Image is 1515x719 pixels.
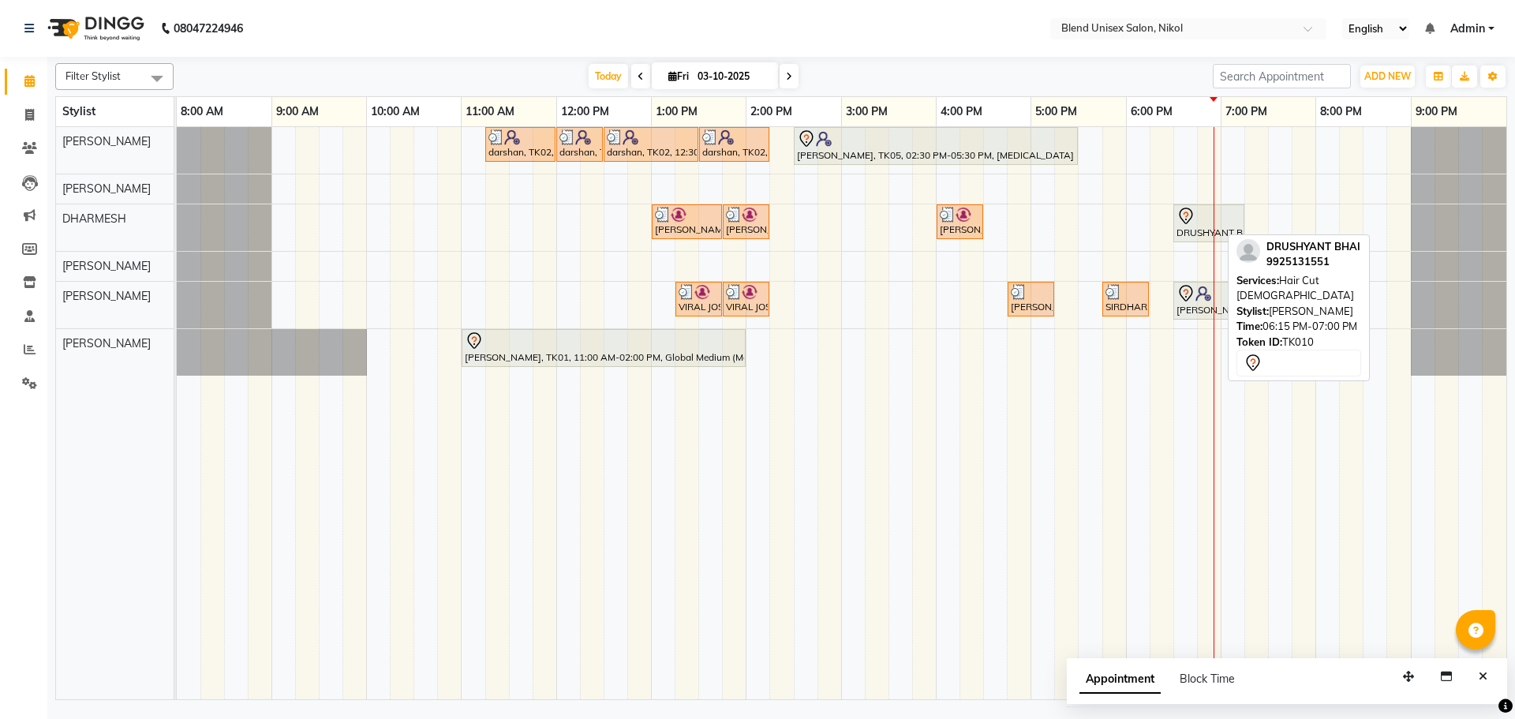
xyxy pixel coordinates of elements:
div: SIRDHARTH, TK08, 05:45 PM-06:15 PM, [PERSON_NAME] [1104,284,1147,314]
span: DHARMESH [62,212,126,226]
input: Search Appointment [1213,64,1351,88]
span: Fri [664,70,693,82]
a: 9:00 AM [272,100,323,123]
div: 06:15 PM-07:00 PM [1236,319,1361,335]
a: 3:00 PM [842,100,892,123]
span: Token ID: [1236,335,1282,348]
span: Stylist [62,104,95,118]
span: [PERSON_NAME] [62,259,151,273]
a: 8:00 PM [1316,100,1366,123]
span: Stylist: [1236,305,1269,317]
div: VIRAL JOSHI, TK04, 01:15 PM-01:45 PM, [PERSON_NAME] [677,284,720,314]
a: 4:00 PM [937,100,986,123]
span: Today [589,64,628,88]
div: darshan, TK02, 11:15 AM-12:00 PM, Hair Cut [DEMOGRAPHIC_DATA] [487,129,554,159]
span: [PERSON_NAME] [62,134,151,148]
div: VIRAL JOSHI, TK04, 01:45 PM-02:15 PM, [DEMOGRAPHIC_DATA] O3+ Clean Up [724,284,768,314]
span: Admin [1450,21,1485,37]
div: [PERSON_NAME] [1236,304,1361,320]
div: [PERSON_NAME], TK03, 01:45 PM-02:15 PM, [PERSON_NAME] [724,207,768,237]
a: 1:00 PM [652,100,701,123]
a: 10:00 AM [367,100,424,123]
div: [PERSON_NAME], TK09, 06:30 PM-07:15 PM, Hair Cut [DEMOGRAPHIC_DATA] [1175,284,1243,317]
span: Appointment [1079,665,1161,694]
button: Close [1472,665,1494,689]
span: Hair Cut [DEMOGRAPHIC_DATA] [1236,274,1354,302]
div: [PERSON_NAME], TK05, 02:30 PM-05:30 PM, [MEDICAL_DATA] Medium [795,129,1076,163]
span: [PERSON_NAME] [62,182,151,196]
button: ADD NEW [1360,66,1415,88]
a: 9:00 PM [1412,100,1461,123]
div: [PERSON_NAME], TK07, 04:45 PM-05:15 PM, [PERSON_NAME] [1009,284,1053,314]
div: TK010 [1236,335,1361,350]
img: logo [40,6,148,51]
span: [PERSON_NAME] [62,336,151,350]
span: [PERSON_NAME] [62,289,151,303]
div: DRUSHYANT BHAI, TK10, 06:30 PM-07:15 PM, Hair Cut [DEMOGRAPHIC_DATA] [1175,207,1243,240]
div: darshan, TK02, 12:30 PM-01:30 PM, Global Colour [DEMOGRAPHIC_DATA] [605,129,697,159]
a: 11:00 AM [462,100,518,123]
div: [PERSON_NAME], TK03, 01:00 PM-01:45 PM, Hair Cut [DEMOGRAPHIC_DATA] [653,207,720,237]
span: ADD NEW [1364,70,1411,82]
a: 5:00 PM [1031,100,1081,123]
input: 2025-10-03 [693,65,772,88]
span: Filter Stylist [65,69,121,82]
a: 6:00 PM [1127,100,1176,123]
div: 9925131551 [1266,254,1360,270]
div: [PERSON_NAME], TK01, 11:00 AM-02:00 PM, Global Medium (Majireal) [463,331,744,365]
img: profile [1236,239,1260,263]
div: [PERSON_NAME] ICE CREAM, TK06, 04:00 PM-04:30 PM, [PERSON_NAME] [938,207,982,237]
div: darshan, TK02, 12:00 PM-12:30 PM, [PERSON_NAME] [558,129,601,159]
a: 12:00 PM [557,100,613,123]
a: 2:00 PM [746,100,796,123]
a: 7:00 PM [1221,100,1271,123]
span: Services: [1236,274,1279,286]
span: Block Time [1180,672,1235,686]
a: 8:00 AM [177,100,227,123]
span: DRUSHYANT BHAI [1266,240,1360,253]
div: darshan, TK02, 01:30 PM-02:15 PM, [PERSON_NAME] Colour [701,129,768,159]
b: 08047224946 [174,6,243,51]
span: Time: [1236,320,1262,332]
